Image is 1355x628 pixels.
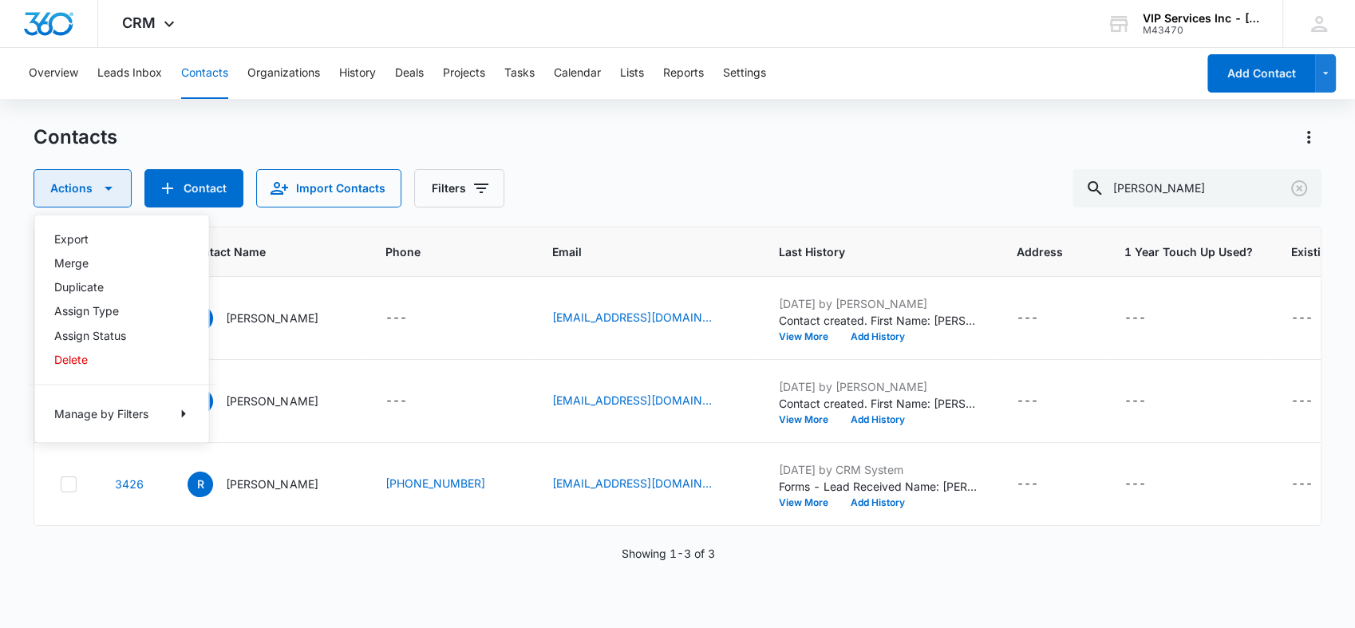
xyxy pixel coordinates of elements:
[35,227,209,251] button: Export
[414,169,504,207] button: Filters
[1286,176,1312,201] button: Clear
[144,169,243,207] button: Add Contact
[188,472,213,497] span: R
[226,310,318,326] p: [PERSON_NAME]
[385,309,435,328] div: Phone - - Select to Edit Field
[188,472,346,497] div: Contact Name - Raymond - Select to Edit Field
[1124,309,1174,328] div: 1 Year Touch Up Used? - - Select to Edit Field
[504,48,535,99] button: Tasks
[35,397,209,429] button: Manage by Filters
[1290,309,1341,328] div: Existing Client? - - Select to Edit Field
[385,392,435,411] div: Phone - - Select to Edit Field
[551,309,740,328] div: Email - naruto21920@gmail.com - Select to Edit Field
[54,408,148,419] div: Manage by Filters
[778,478,978,495] p: Forms - Lead Received Name: [PERSON_NAME] Email: [EMAIL_ADDRESS][DOMAIN_NAME] Phone: [PHONE_NUMBE...
[395,48,424,99] button: Deals
[1296,124,1321,150] button: Actions
[54,330,171,341] div: Assign Status
[1290,392,1341,411] div: Existing Client? - - Select to Edit Field
[551,392,740,411] div: Email - naruto21920@gmail.com - Select to Edit Field
[385,243,490,260] span: Phone
[554,48,601,99] button: Calendar
[1073,169,1321,207] input: Search Contacts
[622,545,715,562] p: Showing 1-3 of 3
[778,332,839,342] button: View More
[385,475,513,494] div: Phone - (469) 325-5088 - Select to Edit Field
[1124,475,1174,494] div: 1 Year Touch Up Used? - - Select to Edit Field
[188,306,346,331] div: Contact Name - Raymond Naruto - Select to Edit Field
[1143,12,1259,25] div: account name
[778,461,978,478] p: [DATE] by CRM System
[54,282,171,293] div: Duplicate
[723,48,766,99] button: Settings
[551,392,711,409] a: [EMAIL_ADDRESS][DOMAIN_NAME]
[663,48,704,99] button: Reports
[115,477,144,491] a: Navigate to contact details page for Raymond
[35,299,209,323] button: Assign Type
[1016,309,1037,328] div: ---
[1124,392,1174,411] div: 1 Year Touch Up Used? - - Select to Edit Field
[839,415,915,425] button: Add History
[35,323,209,347] button: Assign Status
[778,498,839,508] button: View More
[188,243,323,260] span: Contact Name
[29,48,78,99] button: Overview
[1016,392,1037,411] div: ---
[1124,243,1252,260] span: 1 Year Touch Up Used?
[1016,392,1066,411] div: Address - - Select to Edit Field
[339,48,376,99] button: History
[54,258,171,269] div: Merge
[1016,475,1066,494] div: Address - - Select to Edit Field
[778,395,978,412] p: Contact created. First Name: [PERSON_NAME] Last Name: Naruto Email: [EMAIL_ADDRESS][DOMAIN_NAME] ...
[226,393,318,409] p: [PERSON_NAME]
[1124,309,1145,328] div: ---
[54,234,171,245] div: Export
[551,475,740,494] div: Email - naruto21920@gmail.com - Select to Edit Field
[35,251,209,275] button: Merge
[778,295,978,312] p: [DATE] by [PERSON_NAME]
[839,332,915,342] button: Add History
[1290,475,1312,494] div: ---
[839,498,915,508] button: Add History
[551,475,711,492] a: [EMAIL_ADDRESS][DOMAIN_NAME]
[54,353,171,365] div: Delete
[385,309,406,328] div: ---
[1290,475,1341,494] div: Existing Client? - - Select to Edit Field
[778,415,839,425] button: View More
[1124,392,1145,411] div: ---
[1016,309,1066,328] div: Address - - Select to Edit Field
[226,476,318,492] p: [PERSON_NAME]
[188,389,346,414] div: Contact Name - Raymond Naruto - Select to Edit Field
[778,312,978,329] p: Contact created. First Name: [PERSON_NAME] Last Name: Naruto Email: [EMAIL_ADDRESS][DOMAIN_NAME] ...
[385,392,406,411] div: ---
[54,306,171,317] div: Assign Type
[35,347,209,371] button: Delete
[443,48,485,99] button: Projects
[1016,243,1062,260] span: Address
[97,48,162,99] button: Leads Inbox
[1290,309,1312,328] div: ---
[778,243,954,260] span: Last History
[247,48,320,99] button: Organizations
[1290,392,1312,411] div: ---
[181,48,228,99] button: Contacts
[1124,475,1145,494] div: ---
[34,169,132,207] button: Actions
[778,378,978,395] p: [DATE] by [PERSON_NAME]
[551,309,711,326] a: [EMAIL_ADDRESS][DOMAIN_NAME]
[122,14,156,31] span: CRM
[1207,54,1315,93] button: Add Contact
[620,48,644,99] button: Lists
[551,243,717,260] span: Email
[256,169,401,207] button: Import Contacts
[385,475,484,492] a: [PHONE_NUMBER]
[1016,475,1037,494] div: ---
[1143,25,1259,36] div: account id
[34,125,117,149] h1: Contacts
[35,275,209,299] button: Duplicate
